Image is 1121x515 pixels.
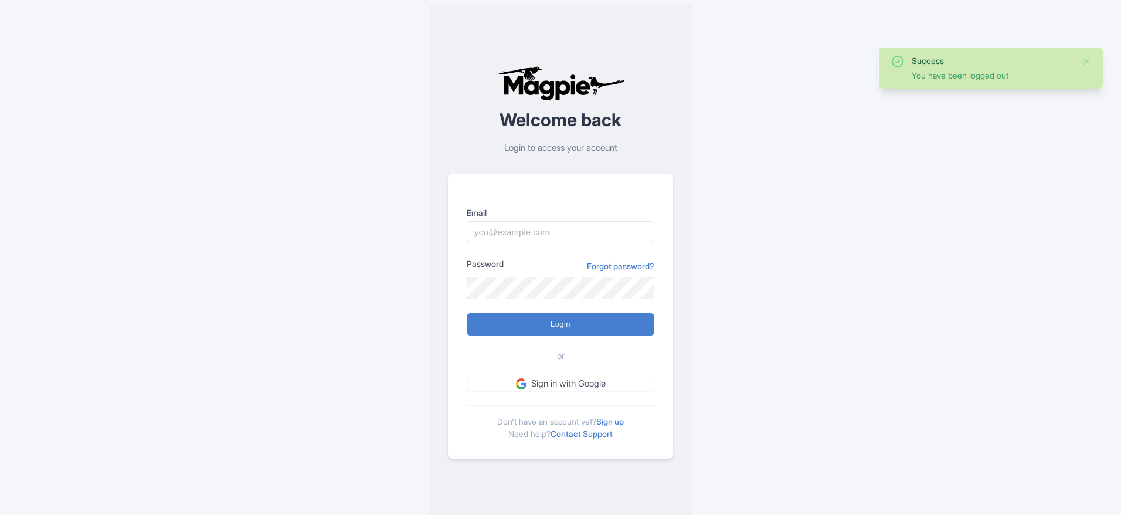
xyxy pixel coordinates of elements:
input: Login [467,313,654,336]
div: You have been logged out [912,69,1072,82]
h2: Welcome back [448,110,673,130]
div: Don't have an account yet? Need help? [467,405,654,440]
div: Success [912,55,1072,67]
a: Sign in with Google [467,377,654,391]
a: Sign up [596,416,624,426]
a: Forgot password? [587,260,654,272]
button: Close [1082,55,1091,69]
span: or [557,350,565,363]
p: Login to access your account [448,141,673,155]
label: Email [467,206,654,219]
label: Password [467,257,504,270]
img: google.svg [516,378,526,389]
a: Contact Support [551,429,613,439]
img: logo-ab69f6fb50320c5b225c76a69d11143b.png [495,66,627,101]
input: you@example.com [467,221,654,243]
